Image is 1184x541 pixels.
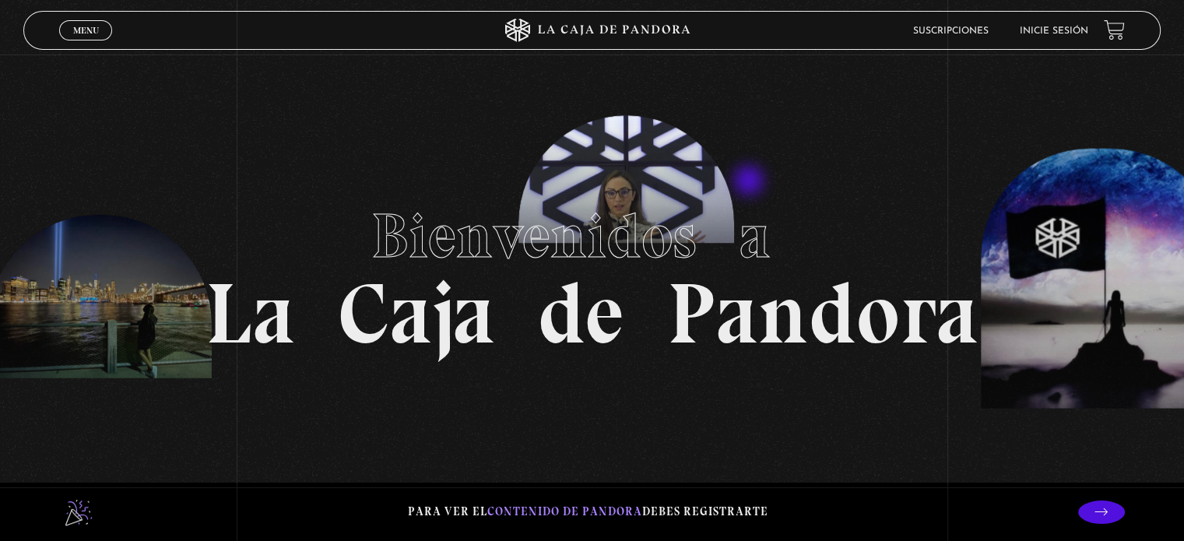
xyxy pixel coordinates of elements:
[1020,26,1088,36] a: Inicie sesión
[206,185,978,357] h1: La Caja de Pandora
[408,501,768,522] p: Para ver el debes registrarte
[371,198,813,273] span: Bienvenidos a
[487,504,642,518] span: contenido de Pandora
[68,39,104,50] span: Cerrar
[73,26,99,35] span: Menu
[1104,19,1125,40] a: View your shopping cart
[913,26,989,36] a: Suscripciones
